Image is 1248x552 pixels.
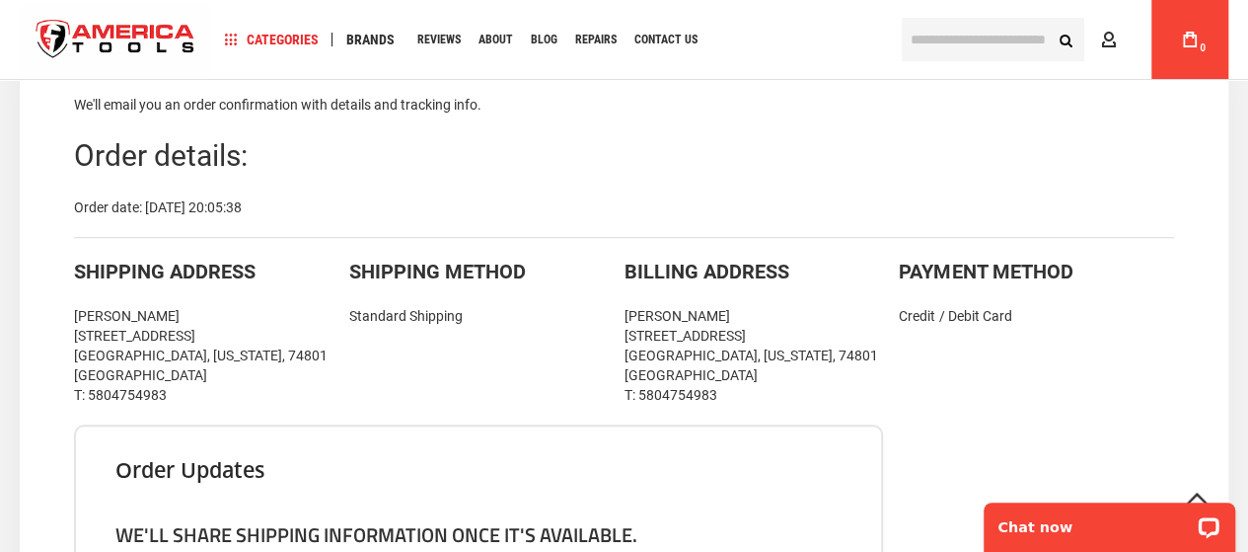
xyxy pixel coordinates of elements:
[349,258,624,286] div: Shipping Method
[215,27,328,53] a: Categories
[74,94,1174,116] p: We'll email you an order confirmation with details and tracking info.
[115,522,842,547] h4: We'll share shipping information once it's available.
[417,34,461,45] span: Reviews
[349,306,624,326] div: Standard Shipping
[575,34,617,45] span: Repairs
[20,3,211,77] a: store logo
[899,258,1174,286] div: Payment Method
[478,34,513,45] span: About
[74,306,349,405] div: [PERSON_NAME] [STREET_ADDRESS] [GEOGRAPHIC_DATA], [US_STATE], 74801 [GEOGRAPHIC_DATA] T: 5804754983
[74,258,349,286] div: Shipping Address
[634,34,697,45] span: Contact Us
[899,306,1174,326] div: Credit / Debit Card
[224,33,319,46] span: Categories
[346,33,395,46] span: Brands
[20,3,211,77] img: America Tools
[531,34,557,45] span: Blog
[74,197,1174,217] div: Order date: [DATE] 20:05:38
[1047,21,1084,58] button: Search
[624,306,900,405] div: [PERSON_NAME] [STREET_ADDRESS] [GEOGRAPHIC_DATA], [US_STATE], 74801 [GEOGRAPHIC_DATA] T: 5804754983
[470,27,522,53] a: About
[625,27,706,53] a: Contact Us
[566,27,625,53] a: Repairs
[337,27,404,53] a: Brands
[522,27,566,53] a: Blog
[624,258,900,286] div: Billing Address
[408,27,470,53] a: Reviews
[1200,42,1206,53] span: 0
[115,462,842,478] h3: Order updates
[971,490,1248,552] iframe: LiveChat chat widget
[74,135,1174,178] div: Order details:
